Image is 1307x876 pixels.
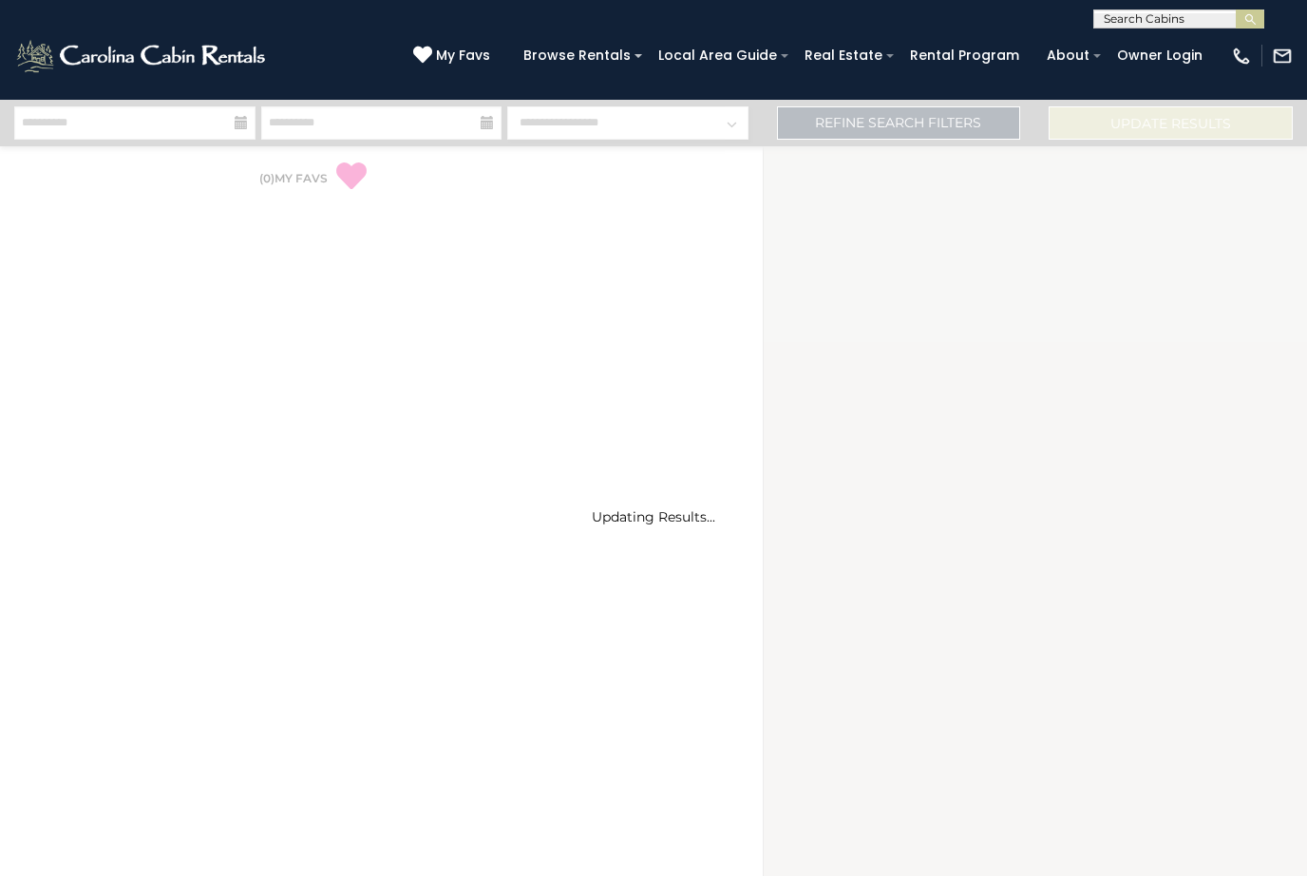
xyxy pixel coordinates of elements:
[900,41,1029,70] a: Rental Program
[1108,41,1212,70] a: Owner Login
[413,46,495,67] a: My Favs
[14,37,271,75] img: White-1-2.png
[436,46,490,66] span: My Favs
[1037,41,1099,70] a: About
[1272,46,1293,67] img: mail-regular-white.png
[795,41,892,70] a: Real Estate
[649,41,786,70] a: Local Area Guide
[1231,46,1252,67] img: phone-regular-white.png
[514,41,640,70] a: Browse Rentals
